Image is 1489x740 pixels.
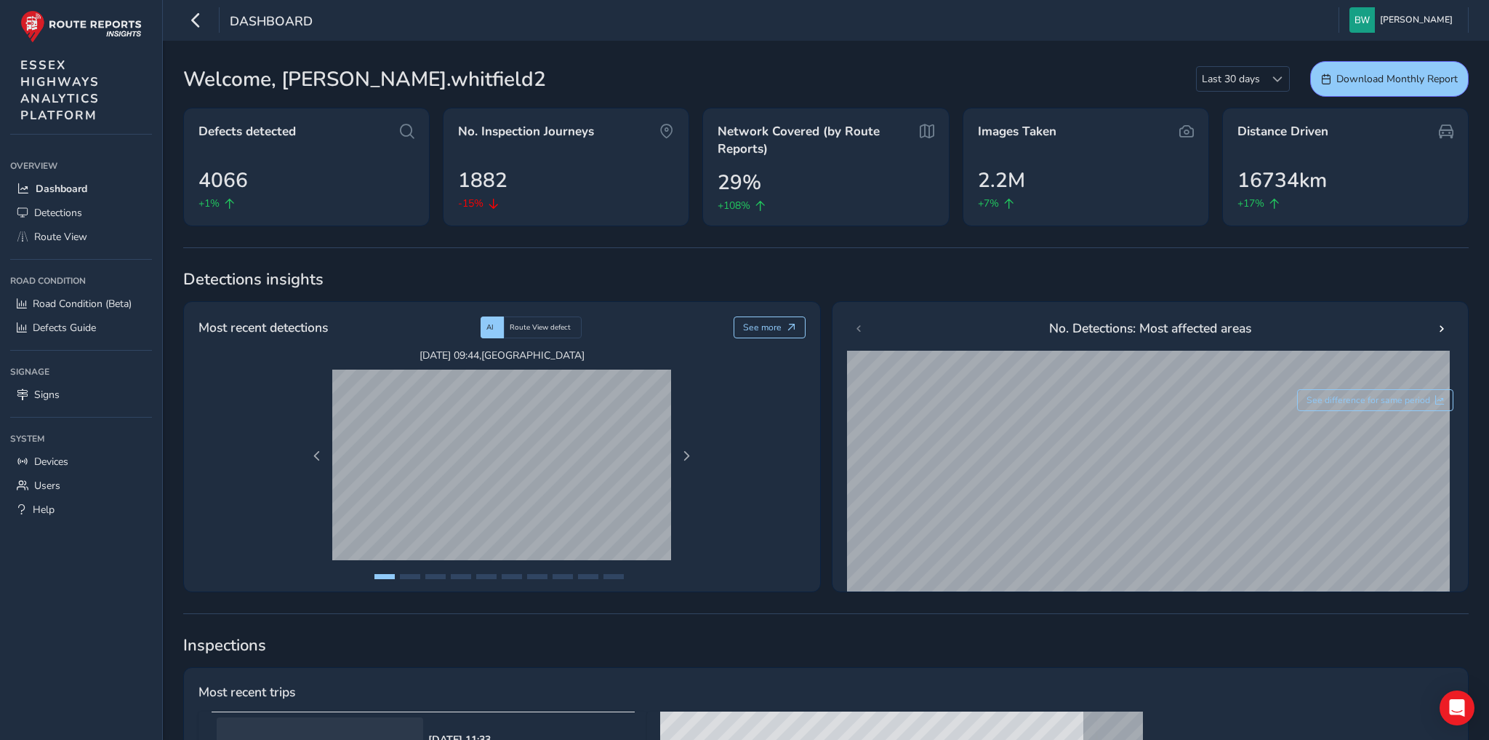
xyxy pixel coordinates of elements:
[1237,123,1328,140] span: Distance Driven
[603,574,624,579] button: Page 10
[10,201,152,225] a: Detections
[20,10,142,43] img: rr logo
[451,574,471,579] button: Page 4
[676,446,697,466] button: Next Page
[34,455,68,469] span: Devices
[978,123,1056,140] span: Images Taken
[718,198,750,213] span: +108%
[1049,319,1251,338] span: No. Detections: Most affected areas
[198,318,328,337] span: Most recent detections
[1349,7,1458,33] button: [PERSON_NAME]
[307,446,327,466] button: Previous Page
[10,177,152,201] a: Dashboard
[425,574,446,579] button: Page 3
[10,316,152,340] a: Defects Guide
[1336,72,1458,86] span: Download Monthly Report
[481,317,504,338] div: AI
[33,503,55,517] span: Help
[33,321,96,335] span: Defects Guide
[10,428,152,450] div: System
[1349,7,1375,33] img: diamond-layout
[198,196,220,211] span: +1%
[34,206,82,220] span: Detections
[1310,61,1469,97] button: Download Monthly Report
[33,297,132,311] span: Road Condition (Beta)
[1380,7,1453,33] span: [PERSON_NAME]
[36,182,87,196] span: Dashboard
[527,574,547,579] button: Page 7
[10,361,152,383] div: Signage
[332,349,671,362] span: [DATE] 09:44 , [GEOGRAPHIC_DATA]
[476,574,497,579] button: Page 5
[230,12,313,33] span: Dashboard
[718,123,912,157] span: Network Covered (by Route Reports)
[34,388,60,402] span: Signs
[458,165,507,196] span: 1882
[20,57,100,124] span: ESSEX HIGHWAYS ANALYTICS PLATFORM
[10,225,152,249] a: Route View
[198,165,248,196] span: 4066
[34,479,60,493] span: Users
[374,574,395,579] button: Page 1
[10,498,152,522] a: Help
[978,165,1025,196] span: 2.2M
[718,167,761,198] span: 29%
[743,322,782,333] span: See more
[400,574,420,579] button: Page 2
[198,123,296,140] span: Defects detected
[1237,165,1327,196] span: 16734km
[458,123,594,140] span: No. Inspection Journeys
[510,322,571,333] span: Route View defect
[578,574,598,579] button: Page 9
[34,230,87,244] span: Route View
[10,383,152,407] a: Signs
[10,155,152,177] div: Overview
[1237,196,1264,211] span: +17%
[978,196,999,211] span: +7%
[183,64,546,95] span: Welcome, [PERSON_NAME].whitfield2
[10,450,152,474] a: Devices
[10,270,152,292] div: Road Condition
[734,317,806,338] button: See more
[553,574,573,579] button: Page 8
[1307,394,1430,406] span: See difference for same period
[486,322,494,333] span: AI
[1440,691,1474,725] div: Open Intercom Messenger
[1297,389,1454,411] button: See difference for same period
[1197,67,1265,91] span: Last 30 days
[10,474,152,498] a: Users
[502,574,522,579] button: Page 6
[183,634,1469,656] span: Inspections
[198,683,295,701] span: Most recent trips
[504,317,582,338] div: Route View defect
[183,268,1469,290] span: Detections insights
[10,292,152,316] a: Road Condition (Beta)
[458,196,483,211] span: -15%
